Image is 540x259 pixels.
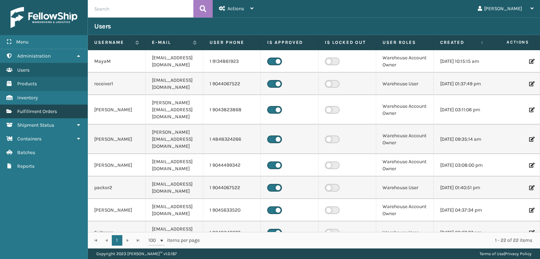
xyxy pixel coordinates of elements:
[11,7,77,28] img: logo
[434,50,491,73] td: [DATE] 10:15:15 am
[434,95,491,125] td: [DATE] 03:11:06 pm
[146,199,203,221] td: [EMAIL_ADDRESS][DOMAIN_NAME]
[94,22,111,31] h3: Users
[203,199,261,221] td: 1 9045633520
[227,6,244,12] span: Actions
[96,248,177,259] p: Copyright 2023 [PERSON_NAME]™ v 1.0.187
[148,237,159,244] span: 100
[434,199,491,221] td: [DATE] 04:37:34 pm
[376,199,434,221] td: Warehouse Account Owner
[203,95,261,125] td: 1 9043823868
[17,81,37,87] span: Products
[203,154,261,177] td: 1 9044499342
[480,248,532,259] div: |
[325,39,369,46] label: Is Locked Out
[17,163,34,169] span: Reports
[94,39,132,46] label: Username
[152,39,189,46] label: E-mail
[17,67,30,73] span: Users
[529,59,533,64] i: Edit
[434,154,491,177] td: [DATE] 03:08:00 pm
[484,36,533,48] span: Actions
[88,95,146,125] td: [PERSON_NAME]
[112,235,122,246] a: 1
[88,177,146,199] td: packer2
[210,237,532,244] div: 1 - 22 of 22 items
[88,154,146,177] td: [PERSON_NAME]
[148,235,200,246] span: items per page
[529,137,533,142] i: Edit
[376,95,434,125] td: Warehouse Account Owner
[529,185,533,190] i: Edit
[146,50,203,73] td: [EMAIL_ADDRESS][DOMAIN_NAME]
[16,39,28,45] span: Menu
[146,154,203,177] td: [EMAIL_ADDRESS][DOMAIN_NAME]
[88,73,146,95] td: receiver1
[17,136,41,142] span: Containers
[17,150,35,155] span: Batches
[146,177,203,199] td: [EMAIL_ADDRESS][DOMAIN_NAME]
[146,95,203,125] td: [PERSON_NAME][EMAIL_ADDRESS][DOMAIN_NAME]
[434,125,491,154] td: [DATE] 09:35:14 am
[505,251,532,256] a: Privacy Policy
[376,73,434,95] td: Warehouse User
[529,163,533,168] i: Edit
[203,125,261,154] td: 1 4848324266
[203,221,261,244] td: 1 9048942673
[146,221,203,244] td: [EMAIL_ADDRESS][DOMAIN_NAME]
[88,199,146,221] td: [PERSON_NAME]
[440,39,478,46] label: Created
[480,251,504,256] a: Terms of Use
[267,39,312,46] label: Is Approved
[88,221,146,244] td: Exitscan
[376,50,434,73] td: Warehouse Account Owner
[376,177,434,199] td: Warehouse User
[376,125,434,154] td: Warehouse Account Owner
[17,122,54,128] span: Shipment Status
[88,125,146,154] td: [PERSON_NAME]
[146,125,203,154] td: [PERSON_NAME][EMAIL_ADDRESS][DOMAIN_NAME]
[529,208,533,213] i: Edit
[529,81,533,86] i: Edit
[376,221,434,244] td: Warehouse User
[17,108,57,114] span: Fulfillment Orders
[203,50,261,73] td: 1 9134861923
[434,221,491,244] td: [DATE] 02:07:27 pm
[210,39,254,46] label: User phone
[146,73,203,95] td: [EMAIL_ADDRESS][DOMAIN_NAME]
[529,107,533,112] i: Edit
[382,39,427,46] label: User Roles
[376,154,434,177] td: Warehouse Account Owner
[434,177,491,199] td: [DATE] 01:40:51 pm
[434,73,491,95] td: [DATE] 01:37:49 pm
[529,230,533,235] i: Edit
[203,73,261,95] td: 1 9044067522
[88,50,146,73] td: MayaM
[203,177,261,199] td: 1 9044067522
[17,95,38,101] span: Inventory
[17,53,51,59] span: Administration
